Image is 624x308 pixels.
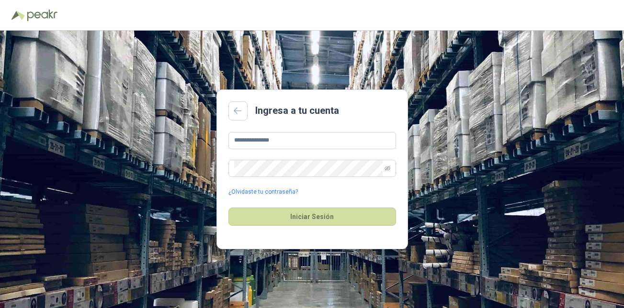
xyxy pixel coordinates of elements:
img: Logo [11,11,25,20]
span: eye-invisible [385,165,390,171]
a: ¿Olvidaste tu contraseña? [228,187,298,197]
img: Peakr [27,10,57,21]
h2: Ingresa a tu cuenta [255,103,339,118]
button: Iniciar Sesión [228,208,396,226]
